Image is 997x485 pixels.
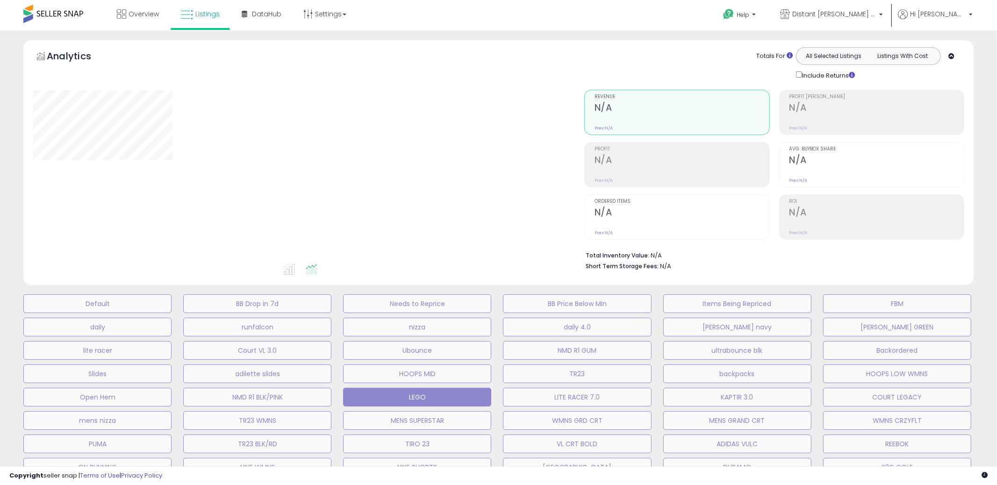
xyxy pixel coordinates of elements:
[663,458,811,477] button: DURAMO
[823,435,971,453] button: REEBOK
[23,318,172,336] button: daily
[789,155,964,167] h2: N/A
[663,318,811,336] button: [PERSON_NAME] navy
[586,251,649,259] b: Total Inventory Value:
[789,125,808,131] small: Prev: N/A
[663,435,811,453] button: ADIDAS VULC
[898,9,973,30] a: Hi [PERSON_NAME]
[595,94,769,100] span: Revenue
[343,318,491,336] button: nizza
[503,435,651,453] button: VL CRT BOLD
[789,70,866,80] div: Include Returns
[183,318,331,336] button: runfalcon
[23,294,172,313] button: Default
[789,230,808,235] small: Prev: N/A
[756,52,793,61] div: Totals For
[183,341,331,360] button: Court VL 3.0
[595,230,613,235] small: Prev: N/A
[23,341,172,360] button: lite racer
[80,471,120,480] a: Terms of Use
[503,341,651,360] button: NMD R1 GUM
[823,411,971,430] button: WMNS CRZYFLT
[183,364,331,383] button: adilette slides
[23,364,172,383] button: Slides
[789,94,964,100] span: Profit [PERSON_NAME]
[195,9,220,19] span: Listings
[183,435,331,453] button: TR23 BLK/RD
[343,364,491,383] button: HOOPS MID
[503,318,651,336] button: daily 4.0
[789,102,964,115] h2: N/A
[183,411,331,430] button: TR23 WMNS
[129,9,159,19] span: Overview
[823,294,971,313] button: FBM
[503,411,651,430] button: WMNS GRD CRT
[503,458,651,477] button: [GEOGRAPHIC_DATA]
[595,207,769,220] h2: N/A
[823,318,971,336] button: [PERSON_NAME] GREEN
[868,50,938,62] button: Listings With Cost
[595,155,769,167] h2: N/A
[595,178,613,183] small: Prev: N/A
[663,294,811,313] button: Items Being Repriced
[586,249,957,260] li: N/A
[343,388,491,407] button: LEGO
[23,388,172,407] button: Open Hem
[663,341,811,360] button: ultrabounce blk
[47,50,109,65] h5: Analytics
[789,199,964,204] span: ROI
[121,471,162,480] a: Privacy Policy
[663,411,811,430] button: MENS GRAND CRT
[799,50,868,62] button: All Selected Listings
[823,364,971,383] button: HOOPS LOW WMNS
[503,364,651,383] button: TR23
[595,199,769,204] span: Ordered Items
[595,125,613,131] small: Prev: N/A
[789,207,964,220] h2: N/A
[663,364,811,383] button: backpacks
[792,9,876,19] span: Distant [PERSON_NAME] Enterprises
[823,341,971,360] button: Backordered
[595,102,769,115] h2: N/A
[252,9,281,19] span: DataHub
[9,471,43,480] strong: Copyright
[343,341,491,360] button: Ubounce
[503,294,651,313] button: BB Price Below Min
[183,294,331,313] button: BB Drop in 7d
[595,147,769,152] span: Profit
[789,178,808,183] small: Prev: N/A
[343,411,491,430] button: MENS SUPERSTAR
[9,471,162,480] div: seller snap | |
[823,388,971,407] button: COURT LEGACY
[660,262,671,271] span: N/A
[663,388,811,407] button: KAPTIR 3.0
[716,1,765,30] a: Help
[343,435,491,453] button: TIRO 23
[183,458,331,477] button: NIKE WMNS
[343,458,491,477] button: NIKE SHORTS
[737,11,749,19] span: Help
[823,458,971,477] button: S2G GOLF
[23,411,172,430] button: mens nizza
[723,8,734,20] i: Get Help
[23,458,172,477] button: ON RUNNING
[789,147,964,152] span: Avg. Buybox Share
[23,435,172,453] button: PUMA
[586,262,659,270] b: Short Term Storage Fees:
[183,388,331,407] button: NMD R1 BLK/PINK
[503,388,651,407] button: LITE RACER 7.0
[910,9,966,19] span: Hi [PERSON_NAME]
[343,294,491,313] button: Needs to Reprice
